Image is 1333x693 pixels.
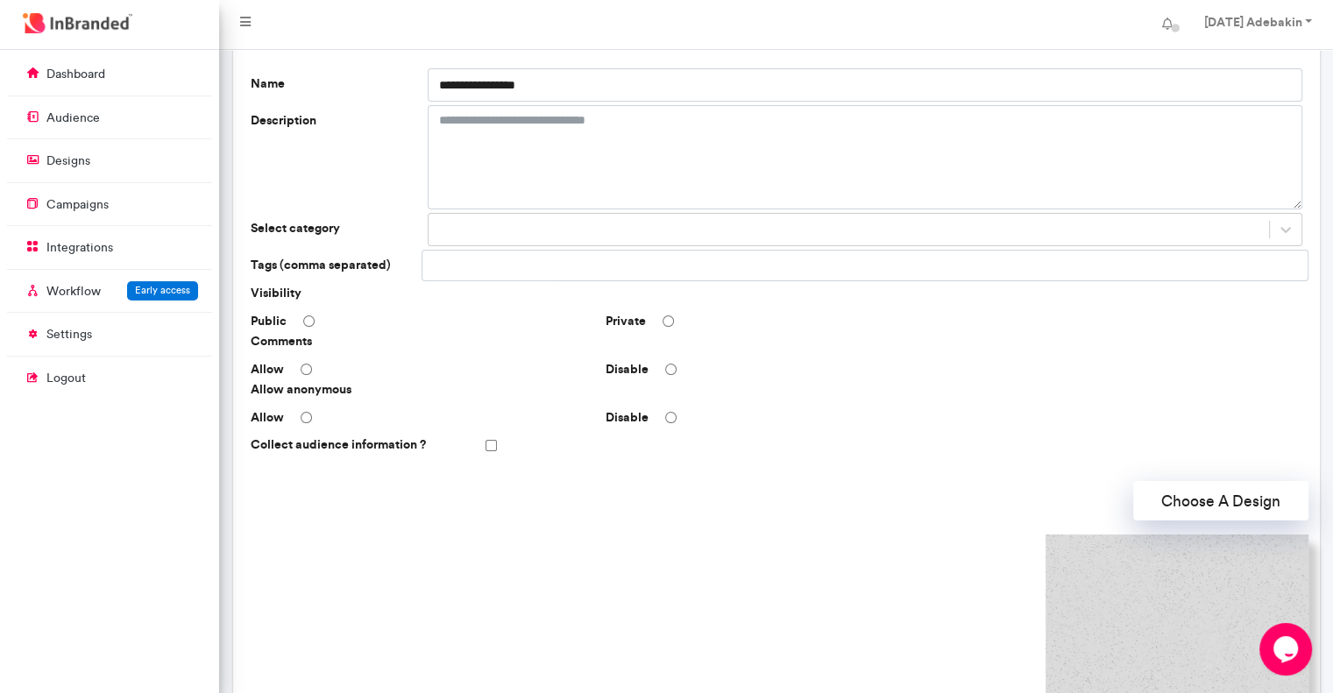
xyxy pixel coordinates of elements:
label: Tags (comma separated) [244,250,422,281]
p: Workflow [46,283,101,301]
label: Collect audience information ? [244,430,432,461]
strong: [DATE] Adebakin [1203,14,1301,30]
p: designs [46,152,90,170]
label: Description [244,105,422,209]
label: Private [606,313,646,330]
button: Choose A Design [1133,481,1308,520]
span: Comments [244,333,599,350]
p: dashboard [46,66,105,83]
p: integrations [46,239,113,257]
label: Allow [251,361,284,378]
p: campaigns [46,196,109,214]
label: Select category [244,213,422,246]
iframe: chat widget [1259,623,1315,675]
p: settings [46,326,92,343]
label: Disable [606,361,649,378]
label: Disable [606,409,649,427]
label: Allow [251,409,284,427]
img: InBranded Logo [18,9,137,38]
span: Allow anonymous [244,381,599,399]
p: audience [46,110,100,127]
label: Public [251,313,287,330]
label: Name [244,68,422,102]
span: Visibility [244,285,599,302]
p: logout [46,370,86,387]
span: Early access [135,284,190,296]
